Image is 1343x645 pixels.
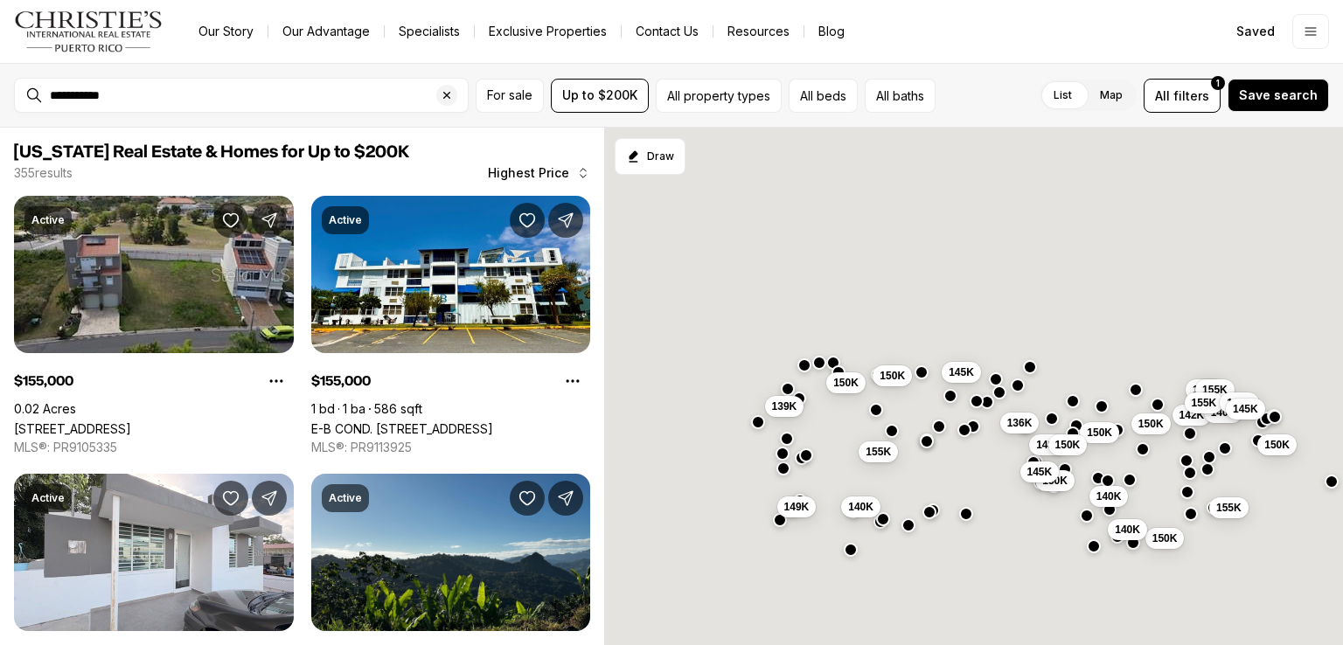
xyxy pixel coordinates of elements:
span: 142K [1179,407,1204,421]
span: Saved [1236,24,1275,38]
span: Highest Price [488,166,569,180]
button: 150K [826,372,866,393]
button: 149K [776,496,816,517]
p: Active [31,491,65,505]
span: 140K [1096,489,1121,503]
button: Share Property [252,203,287,238]
button: Highest Price [477,156,601,191]
button: 145K [1019,461,1059,482]
button: 145K [942,361,981,382]
button: Save Property: E-B COND. COSTAMAR BEACH VILLAGE #205 [510,203,545,238]
span: 155K [1191,396,1216,410]
a: Specialists [385,19,474,44]
button: 155K [1195,378,1235,399]
button: Contact Us [622,19,713,44]
label: List [1040,80,1086,111]
p: Active [31,213,65,227]
img: logo [14,10,164,52]
button: 150K [1080,422,1119,443]
button: Open menu [1292,14,1329,49]
span: 150K [1087,426,1112,440]
p: 355 results [14,166,73,180]
span: 150K [1054,438,1080,452]
span: [US_STATE] Real Estate & Homes for Up to $200K [14,143,409,161]
span: 139K [771,399,797,413]
a: Our Story [184,19,268,44]
button: 140K [1220,392,1259,413]
span: For sale [487,88,532,102]
button: 136K [999,413,1039,433]
button: Share Property [548,203,583,238]
span: 145K [1233,402,1258,416]
p: Active [329,491,362,505]
button: 155K [1184,392,1223,413]
span: 150K [1152,531,1177,545]
button: All beds [789,79,858,113]
button: 140K [1089,485,1128,506]
button: All baths [865,79,936,113]
p: Active [329,213,362,227]
span: 140K [1227,396,1252,410]
a: E-B COND. COSTAMAR BEACH VILLAGE #205, LOIZA PR, 00772 [311,421,493,436]
button: 149K [1029,433,1068,454]
a: Our Advantage [268,19,384,44]
button: All property types [656,79,782,113]
span: All [1155,87,1170,105]
button: Share Property [252,481,287,516]
span: 149K [1193,383,1218,397]
span: 155K [1202,382,1228,396]
button: 139K [764,395,804,416]
span: 150K [833,376,859,390]
span: Up to $200K [562,88,637,102]
a: Blog [804,19,859,44]
span: 150K [1138,416,1163,430]
button: 150K [1047,434,1087,455]
button: 150K [1257,433,1297,454]
button: 150K [1035,469,1075,490]
a: Resources [713,19,804,44]
button: 150K [1131,413,1170,433]
span: 150K [1042,473,1068,487]
button: Property options [555,364,590,399]
button: 145K [1226,399,1265,420]
button: 150K [1145,528,1184,549]
button: 140K [1108,518,1147,539]
span: 136K [1006,416,1032,430]
span: 145K [949,364,974,378]
button: Clear search input [436,79,468,112]
button: Start drawing [615,138,685,175]
button: Save Property: MARINA VIEW 5 #5 [213,203,248,238]
span: 140K [1115,522,1140,536]
span: 155K [866,445,891,459]
label: Map [1086,80,1137,111]
button: Save search [1228,79,1329,112]
span: Save search [1239,88,1318,102]
span: 1 [1216,76,1220,90]
span: 149K [1036,437,1061,451]
span: 140K [1210,406,1235,420]
button: 142K [1172,404,1211,425]
button: 150K [873,364,912,385]
button: Allfilters1 [1144,79,1221,113]
span: 140K [848,500,873,514]
button: Property options [259,364,294,399]
button: Save Property: Barrio Pezuelas SECTOR TRES CRUCES [510,481,545,516]
button: 140K [1203,402,1242,423]
span: 150K [880,368,905,382]
span: 155K [1216,501,1242,515]
span: 145K [1026,465,1052,479]
a: Saved [1226,14,1285,49]
button: 149K [1186,379,1225,400]
span: 150K [1264,437,1290,451]
button: Up to $200K [551,79,649,113]
a: Exclusive Properties [475,19,621,44]
button: 155K [1209,497,1249,518]
button: 140K [841,496,880,517]
button: Save Property: Calle 10 10 [213,481,248,516]
span: filters [1173,87,1209,105]
span: 149K [783,499,809,513]
a: MARINA VIEW 5 #5, HUMACAO PR, 00791 [14,421,131,436]
button: For sale [476,79,544,113]
button: Share Property [548,481,583,516]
